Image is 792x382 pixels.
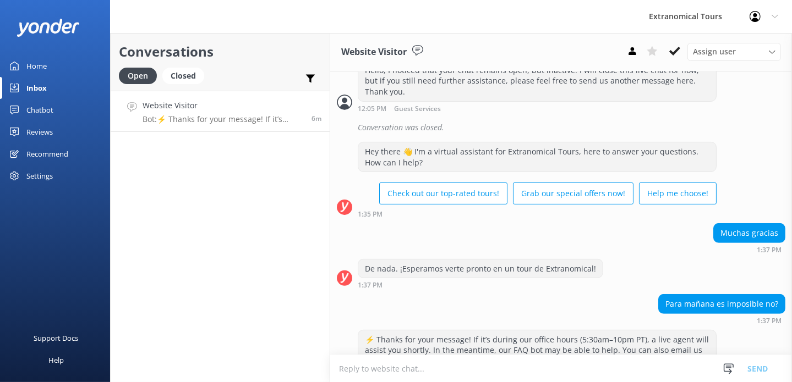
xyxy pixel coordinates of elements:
[26,121,53,143] div: Reviews
[757,247,782,253] strong: 1:37 PM
[119,41,321,62] h2: Conversations
[358,211,383,218] strong: 1:35 PM
[358,259,603,278] div: De nada. ¡Esperamos verte pronto en un tour de Extranomical!
[26,99,53,121] div: Chatbot
[312,114,321,123] span: Sep 08 2025 01:37pm (UTC -07:00) America/Tijuana
[358,282,383,289] strong: 1:37 PM
[358,210,717,218] div: Sep 08 2025 01:35pm (UTC -07:00) America/Tijuana
[48,349,64,371] div: Help
[513,182,633,204] button: Grab our special offers now!
[358,106,386,113] strong: 12:05 PM
[34,327,79,349] div: Support Docs
[119,69,162,81] a: Open
[658,317,785,324] div: Sep 08 2025 01:37pm (UTC -07:00) America/Tijuana
[26,77,47,99] div: Inbox
[687,43,781,60] div: Assign User
[143,99,303,112] h4: Website Visitor
[26,143,68,165] div: Recommend
[757,318,782,324] strong: 1:37 PM
[358,118,785,137] div: Conversation was closed.
[143,114,303,124] p: Bot: ⚡ Thanks for your message! If it’s during our office hours (5:30am–10pm PT), a live agent wi...
[341,45,407,59] h3: Website Visitor
[17,19,80,37] img: yonder-white-logo.png
[162,69,210,81] a: Closed
[26,165,53,187] div: Settings
[337,118,785,137] div: 2025-09-08T19:06:00.766
[358,142,716,171] div: Hey there 👋 I'm a virtual assistant for Extranomical Tours, here to answer your questions. How ca...
[358,61,716,101] div: Hello, I noticed that your chat remains open, but inactive. I will close this live chat for now; ...
[379,182,507,204] button: Check out our top-rated tours!
[693,46,736,58] span: Assign user
[713,246,785,253] div: Sep 08 2025 01:37pm (UTC -07:00) America/Tijuana
[358,104,717,113] div: Sep 08 2025 12:05pm (UTC -07:00) America/Tijuana
[639,182,717,204] button: Help me choose!
[119,68,157,84] div: Open
[162,68,204,84] div: Closed
[358,330,716,370] div: ⚡ Thanks for your message! If it’s during our office hours (5:30am–10pm PT), a live agent will as...
[358,281,603,289] div: Sep 08 2025 01:37pm (UTC -07:00) America/Tijuana
[394,106,441,113] span: Guest Services
[659,295,785,313] div: Para mañana es imposible no?
[26,55,47,77] div: Home
[714,224,785,242] div: Muchas gracias
[111,91,330,132] a: Website VisitorBot:⚡ Thanks for your message! If it’s during our office hours (5:30am–10pm PT), a...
